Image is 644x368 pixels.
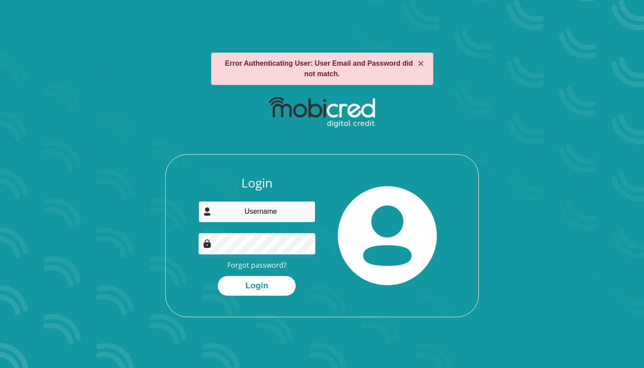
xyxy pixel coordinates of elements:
button: Login [218,276,296,296]
h3: Login [198,176,316,191]
input: Username [198,201,316,223]
img: mobicred logo [269,97,375,128]
img: user-icon image [203,207,212,216]
a: Forgot password? [227,260,287,270]
button: × [418,58,424,69]
strong: Error Authenticating User: User Email and Password did not match. [225,60,413,78]
img: Image [203,239,212,248]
